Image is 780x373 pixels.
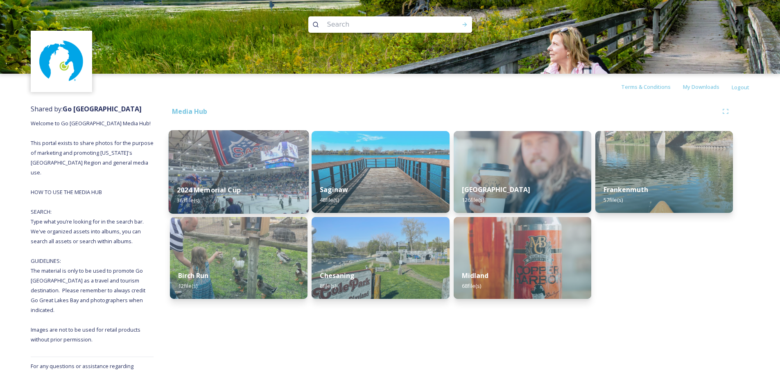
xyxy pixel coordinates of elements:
[178,271,208,280] strong: Birch Run
[323,16,435,34] input: Search
[63,104,142,113] strong: Go [GEOGRAPHIC_DATA]
[178,282,197,289] span: 12 file(s)
[320,196,339,203] span: 48 file(s)
[312,217,449,299] img: 731e43bb-acad-404f-8d9e-5fb2870fb58b.jpg
[312,131,449,213] img: f9b5686f-3d3e-4ec0-9a0a-15cb4701ae40.jpg
[169,130,309,214] img: b51ab6f5-4906-4221-860a-081a7baf0df2.jpg
[604,196,623,203] span: 57 file(s)
[454,217,591,299] img: 21d2a111-97c9-4299-bf4a-b4d99aa5a837.jpg
[462,271,488,280] strong: Midland
[170,217,307,299] img: 5cc4e508-cb7a-403c-86da-9038648a8322.jpg
[683,83,719,90] span: My Downloads
[454,131,591,213] img: 3cc189b2-698c-41bc-b226-bbb35eb18875.jpg
[177,197,199,204] span: 363 file(s)
[604,185,648,194] strong: Frankenmuth
[732,84,749,91] span: Logout
[462,185,530,194] strong: [GEOGRAPHIC_DATA]
[172,107,207,116] strong: Media Hub
[320,282,336,289] span: 8 file(s)
[31,104,142,113] span: Shared by:
[683,82,732,92] a: My Downloads
[621,82,683,92] a: Terms & Conditions
[462,196,484,203] span: 126 file(s)
[320,185,348,194] strong: Saginaw
[31,120,155,343] span: Welcome to Go [GEOGRAPHIC_DATA] Media Hub! This portal exists to share photos for the purpose of ...
[621,83,671,90] span: Terms & Conditions
[320,271,355,280] strong: Chesaning
[595,131,733,213] img: 0c8e06e5-8991-41e1-86a5-39adcc075c53.jpg
[177,185,241,194] strong: 2024 Memorial Cup
[462,282,481,289] span: 68 file(s)
[32,32,91,91] img: 4b1bd965-4275-40d4-a85c-fa8e8fbbf971.jpg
